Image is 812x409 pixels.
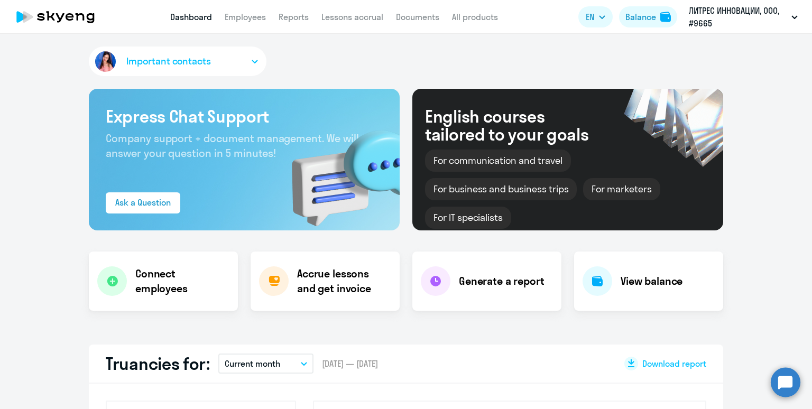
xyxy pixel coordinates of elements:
img: balance [660,12,671,22]
button: EN [578,6,613,27]
a: Employees [225,12,266,22]
div: English courses tailored to your goals [425,107,606,143]
a: Dashboard [170,12,212,22]
a: Documents [396,12,439,22]
button: Important contacts [89,47,266,76]
div: For communication and travel [425,150,571,172]
span: Company support + document management. We will answer your question in 5 minutes! [106,132,359,160]
h4: Generate a report [459,274,544,289]
h3: Express Chat Support [106,106,383,127]
h2: Truancies for: [106,353,210,374]
h4: Accrue lessons and get invoice [297,266,389,296]
h4: Connect employees [135,266,229,296]
button: Current month [218,354,313,374]
div: Balance [625,11,656,23]
button: Balancebalance [619,6,677,27]
img: bg-img [276,111,400,230]
div: Ask a Question [115,196,171,209]
a: Lessons accrual [321,12,383,22]
button: ЛИТРЕС ИННОВАЦИИ, ООО, #9665 [684,4,803,30]
a: Reports [279,12,309,22]
span: EN [586,11,594,23]
span: Important contacts [126,54,211,68]
img: avatar [93,49,118,74]
div: For marketers [583,178,660,200]
h4: View balance [621,274,682,289]
span: [DATE] — [DATE] [322,358,378,369]
div: For business and business trips [425,178,577,200]
p: Current month [225,357,280,370]
div: For IT specialists [425,207,511,229]
button: Ask a Question [106,192,180,213]
a: All products [452,12,498,22]
p: ЛИТРЕС ИННОВАЦИИ, ООО, #9665 [689,4,787,30]
span: Download report [642,358,706,369]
